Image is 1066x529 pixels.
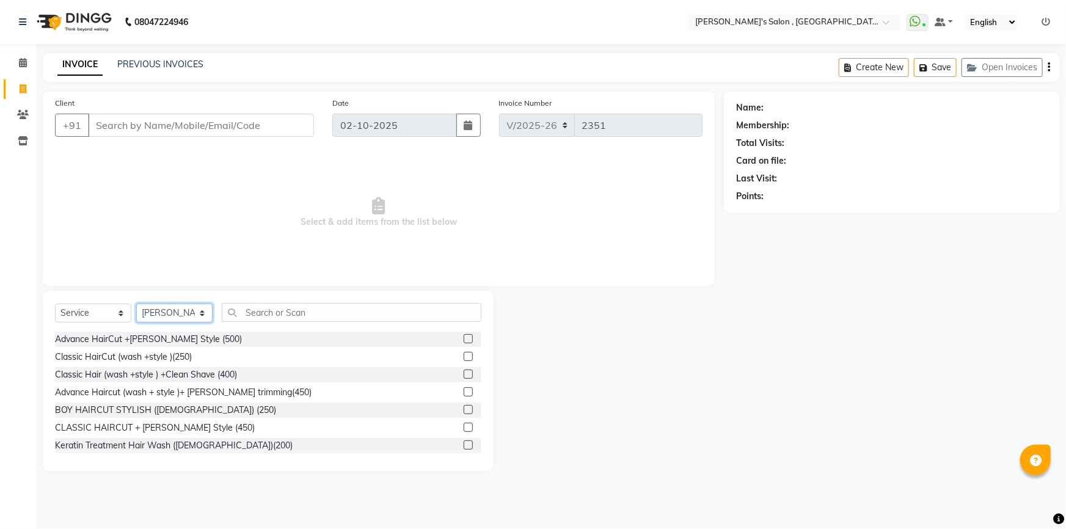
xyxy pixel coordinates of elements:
div: Membership: [736,119,789,132]
button: Open Invoices [962,58,1043,77]
span: Select & add items from the list below [55,151,703,274]
div: Classic Hair (wash +style ) +Clean Shave (400) [55,368,237,381]
div: Total Visits: [736,137,784,150]
div: BOY HAIRCUT STYLISH ([DEMOGRAPHIC_DATA]) (250) [55,404,276,417]
div: Last Visit: [736,172,777,185]
button: Create New [839,58,909,77]
div: Advance Haircut (wash + style )+ [PERSON_NAME] trimming(450) [55,386,312,399]
div: CLASSIC HAIRCUT + [PERSON_NAME] Style (450) [55,421,255,434]
div: Classic HairCut (wash +style )(250) [55,351,192,363]
b: 08047224946 [134,5,188,39]
div: Card on file: [736,155,786,167]
input: Search by Name/Mobile/Email/Code [88,114,314,137]
label: Invoice Number [499,98,552,109]
button: Save [914,58,957,77]
button: +91 [55,114,89,137]
div: Keratin Treatment Hair Wash ([DEMOGRAPHIC_DATA])(200) [55,439,293,452]
img: logo [31,5,115,39]
div: Name: [736,101,764,114]
a: INVOICE [57,54,103,76]
input: Search or Scan [222,303,481,322]
a: PREVIOUS INVOICES [117,59,203,70]
div: Advance HairCut +[PERSON_NAME] Style (500) [55,333,242,346]
label: Date [332,98,349,109]
div: Points: [736,190,764,203]
label: Client [55,98,75,109]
